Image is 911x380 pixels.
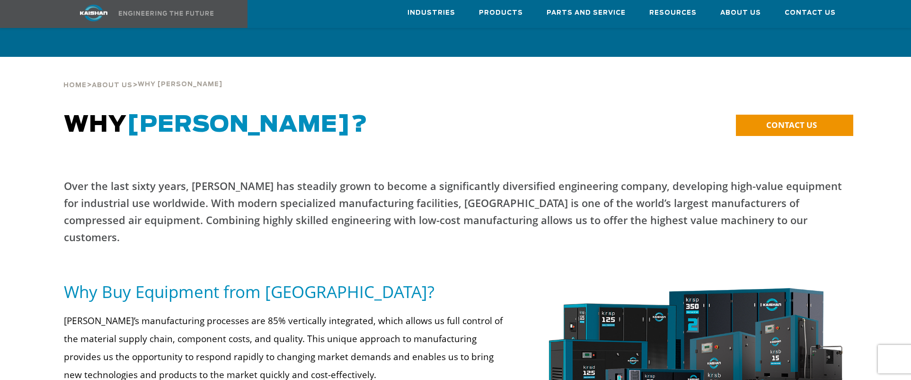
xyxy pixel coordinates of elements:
img: Engineering the future [119,11,213,15]
span: Parts and Service [547,8,626,18]
span: Products [479,8,523,18]
span: Industries [407,8,455,18]
span: About Us [720,8,761,18]
span: CONTACT US [766,119,817,130]
span: About Us [92,82,133,89]
h5: Why Buy Equipment from [GEOGRAPHIC_DATA]? [64,281,511,302]
span: Home [63,82,87,89]
a: CONTACT US [736,115,853,136]
span: Resources [649,8,697,18]
img: kaishan logo [58,5,129,21]
div: > > [63,57,222,93]
span: Contact Us [785,8,836,18]
span: WHY [64,114,368,136]
a: Home [63,81,87,89]
span: Why [PERSON_NAME] [138,81,222,88]
a: About Us [92,81,133,89]
span: [PERSON_NAME]? [127,114,368,136]
p: Over the last sixty years, [PERSON_NAME] has steadily grown to become a significantly diversified... [64,177,848,245]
